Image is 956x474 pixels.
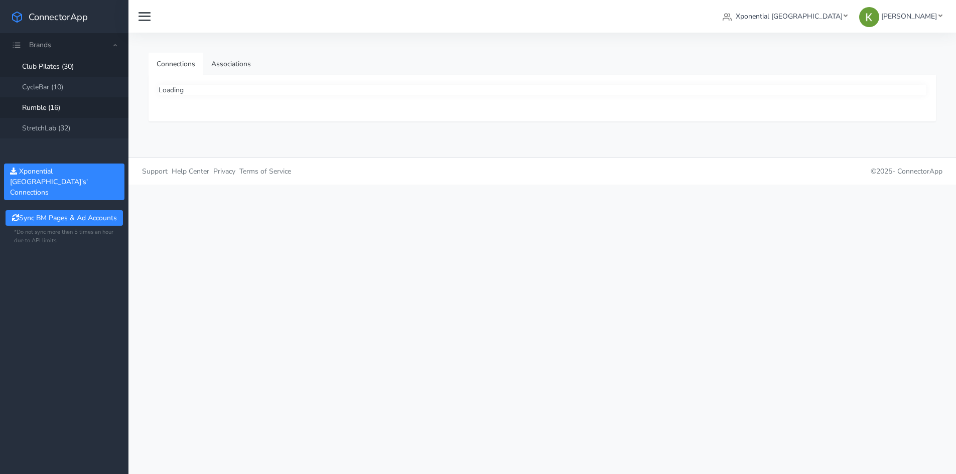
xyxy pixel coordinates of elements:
small: *Do not sync more then 5 times an hour due to API limits. [14,228,114,245]
span: Brands [29,40,51,50]
span: Xponential [GEOGRAPHIC_DATA] [736,12,843,21]
button: Sync BM Pages & Ad Accounts [6,210,122,226]
span: Support [142,167,168,176]
span: ConnectorApp [897,167,942,176]
span: Privacy [213,167,235,176]
a: Connections [149,53,203,75]
span: [PERSON_NAME] [881,12,937,21]
span: Terms of Service [239,167,291,176]
a: Associations [203,53,259,75]
span: ConnectorApp [29,11,88,23]
p: © 2025 - [550,166,943,177]
button: Xponential [GEOGRAPHIC_DATA]'s' Connections [4,164,124,200]
a: Xponential [GEOGRAPHIC_DATA] [719,7,852,26]
a: [PERSON_NAME] [855,7,946,26]
span: Help Center [172,167,209,176]
div: Loading [159,85,926,95]
img: Kristine Lee [859,7,879,27]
